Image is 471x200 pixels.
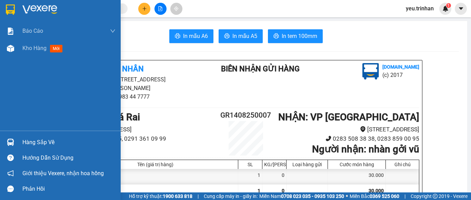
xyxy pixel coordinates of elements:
b: [DOMAIN_NAME] [382,64,419,70]
span: Miền Bắc [350,192,399,200]
span: mới [50,45,62,52]
div: Ghi chú [388,162,417,167]
img: solution-icon [7,28,14,35]
div: 0 [262,169,287,184]
span: 1 [258,188,260,193]
span: question-circle [7,154,14,161]
img: icon-new-feature [442,6,449,12]
span: environment [360,126,366,132]
span: down [110,28,116,34]
span: Báo cáo [22,27,43,35]
div: 30.000 [328,169,386,184]
span: Kho hàng [22,45,47,51]
span: ⚪️ [346,195,348,198]
div: Phản hồi [22,184,116,194]
strong: 1900 633 818 [163,193,192,199]
span: printer [273,33,279,40]
li: 0983 44 7777 [72,92,201,101]
button: plus [138,3,150,15]
b: NHẬN : VP [GEOGRAPHIC_DATA] [278,111,419,123]
span: Cung cấp máy in - giấy in: [204,192,258,200]
div: Tên (giá trị hàng) [74,162,236,167]
span: caret-down [458,6,464,12]
button: file-add [154,3,167,15]
img: logo-vxr [6,4,15,15]
span: In mẫu A6 [183,32,208,40]
button: printerIn mẫu A6 [169,29,213,43]
button: printerIn tem 100mm [268,29,323,43]
span: copyright [433,194,438,199]
li: [STREET_ADDRESS][PERSON_NAME] [72,75,201,92]
span: Miền Nam [259,192,344,200]
span: phone [325,136,331,141]
span: In tem 100mm [282,32,317,40]
b: Người nhận : nhàn gởi vũ [312,143,419,155]
button: aim [170,3,182,15]
button: caret-down [455,3,467,15]
li: [STREET_ADDRESS] [72,125,217,134]
li: 0283 508 38 38, 0283 859 00 95 [275,134,419,143]
img: logo.jpg [362,63,379,80]
span: Giới thiệu Vexere, nhận hoa hồng [22,169,104,178]
h2: GR1408250007 [217,110,275,121]
div: 1th (Bất kỳ) [73,169,238,184]
div: SL [240,162,260,167]
span: printer [224,33,230,40]
div: Hàng sắp về [22,137,116,148]
span: printer [175,33,180,40]
img: warehouse-icon [7,45,14,52]
div: Hướng dẫn sử dụng [22,153,116,163]
span: | [404,192,405,200]
span: file-add [158,6,163,11]
span: | [198,192,199,200]
b: TRÍ NHÂN [109,64,144,73]
span: 0 [282,188,284,193]
span: plus [142,6,147,11]
img: warehouse-icon [7,139,14,146]
div: Loại hàng gửi [288,162,326,167]
span: message [7,186,14,192]
strong: 0369 525 060 [370,193,399,199]
li: (c) 2017 [382,71,419,79]
li: 0291 385 01 05, 0291 361 09 99 [72,134,217,143]
span: In mẫu A5 [232,32,257,40]
button: printerIn mẫu A5 [219,29,263,43]
div: KG/[PERSON_NAME] [264,162,284,167]
b: BIÊN NHẬN GỬI HÀNG [221,64,300,73]
span: Hỗ trợ kỹ thuật: [129,192,192,200]
strong: 0708 023 035 - 0935 103 250 [281,193,344,199]
span: aim [174,6,179,11]
div: 1 [238,169,262,184]
span: 30.000 [369,188,384,193]
sup: 1 [446,3,451,8]
span: notification [7,170,14,177]
span: yeu.trinhan [400,4,439,13]
div: Cước món hàng [330,162,384,167]
span: 1 [447,3,450,8]
li: [STREET_ADDRESS] [275,125,419,134]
